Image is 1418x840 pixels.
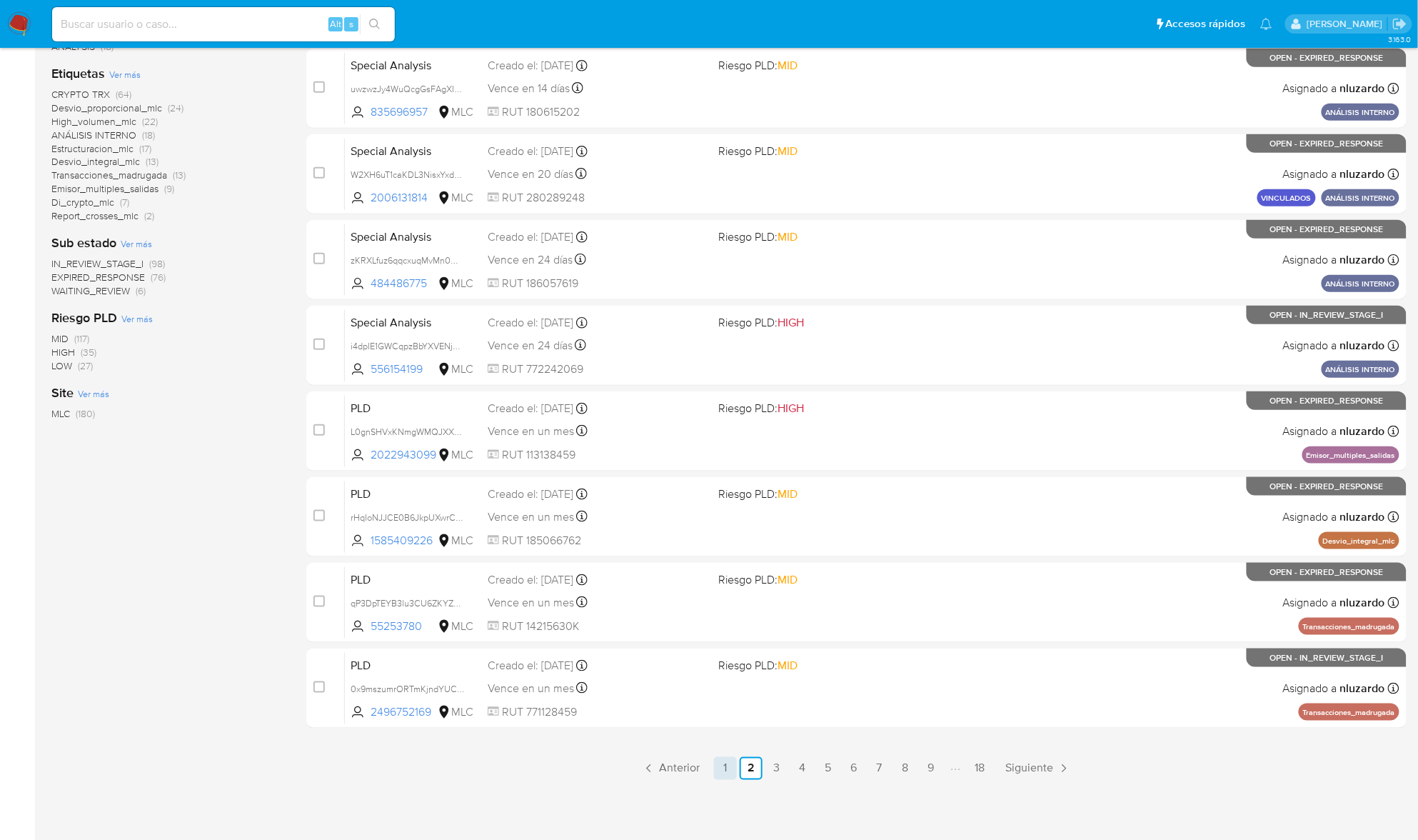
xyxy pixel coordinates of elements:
[1166,16,1246,31] span: Accesos rápidos
[330,17,341,31] span: Alt
[1307,17,1387,31] p: nicolas.luzardo@mercadolibre.com
[52,15,395,34] input: Buscar usuario o caso...
[1260,18,1272,30] a: Notificaciones
[1388,34,1411,45] span: 3.163.0
[1392,16,1407,31] a: Salir
[349,17,353,31] span: s
[360,14,389,34] button: search-icon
